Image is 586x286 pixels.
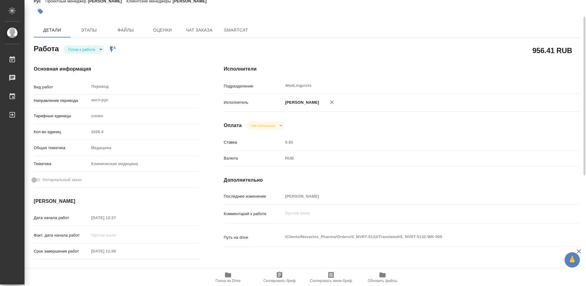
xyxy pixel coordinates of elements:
[202,269,254,286] button: Папка на Drive
[34,215,89,221] p: Дата начала работ
[224,83,283,89] p: Подразделение
[224,139,283,145] p: Ставка
[224,122,242,129] h4: Оплата
[224,234,283,241] p: Путь на drive
[43,177,82,183] span: Нотариальный заказ
[224,211,283,217] p: Комментарий к работе
[63,45,105,54] div: Готов к работе
[224,155,283,161] p: Валюта
[148,26,177,34] span: Оценки
[283,99,319,106] p: [PERSON_NAME]
[34,232,89,238] p: Факт. дата начала работ
[34,145,89,151] p: Общая тематика
[283,153,550,164] div: RUB
[250,123,277,128] button: Не оплачена
[34,43,59,54] h2: Работа
[305,269,357,286] button: Скопировать мини-бриф
[224,99,283,106] p: Исполнитель
[34,161,89,167] p: Тематика
[357,269,408,286] button: Обновить файлы
[37,26,67,34] span: Детали
[89,213,143,222] input: Пустое поле
[263,279,295,283] span: Скопировать бриф
[34,198,199,205] h4: [PERSON_NAME]
[89,159,199,169] div: Клиническая медицина
[111,26,140,34] span: Файлы
[221,26,251,34] span: SmartCat
[254,269,305,286] button: Скопировать бриф
[283,138,550,147] input: Пустое поле
[34,113,89,119] p: Тарифные единицы
[34,5,47,18] button: Добавить тэг
[224,65,579,73] h4: Исполнители
[67,47,97,52] button: Готов к работе
[325,95,339,109] button: Удалить исполнителя
[34,65,199,73] h4: Основная информация
[34,129,89,135] p: Кол-во единиц
[310,279,352,283] span: Скопировать мини-бриф
[34,98,89,104] p: Направление перевода
[89,127,199,136] input: Пустое поле
[567,253,577,266] span: 🙏
[283,232,550,242] textarea: /Clients/Novartos_Pharma/Orders/S_NVRT-5132/Translated/S_NVRT-5132-WK-005
[34,84,89,90] p: Вид работ
[215,279,241,283] span: Папка на Drive
[74,26,104,34] span: Этапы
[89,111,199,121] div: слово
[34,248,89,254] p: Срок завершения работ
[247,122,284,130] div: Готов к работе
[224,193,283,199] p: Последнее изменение
[565,252,580,268] button: 🙏
[89,247,143,256] input: Пустое поле
[89,143,199,153] div: Медицина
[89,231,143,240] input: Пустое поле
[532,45,572,56] h2: 956.41 RUB
[283,192,550,201] input: Пустое поле
[185,26,214,34] span: Чат заказа
[368,279,398,283] span: Обновить файлы
[224,176,579,184] h4: Дополнительно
